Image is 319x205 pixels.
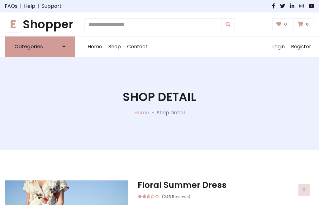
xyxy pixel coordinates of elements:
span: 0 [283,21,288,27]
h1: Shopper [5,17,75,31]
a: Register [288,37,314,57]
h1: Shop Detail [123,90,196,104]
a: Home [134,109,149,116]
a: EShopper [5,17,75,31]
h3: Floral Summer Dress [138,180,314,190]
p: Shop Detail [157,109,185,117]
span: 0 [304,21,310,27]
h6: Categories [14,44,43,50]
a: 0 [293,18,314,30]
span: | [35,2,42,10]
a: 0 [272,18,293,30]
span: E [5,16,21,33]
a: Categories [5,36,75,57]
a: Home [84,37,105,57]
small: (245 Reviews) [162,193,190,200]
a: Help [24,2,35,10]
a: Support [42,2,62,10]
a: FAQs [5,2,17,10]
span: | [17,2,24,10]
p: - [149,109,157,117]
a: Contact [124,37,151,57]
a: Shop [105,37,124,57]
a: Login [269,37,288,57]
